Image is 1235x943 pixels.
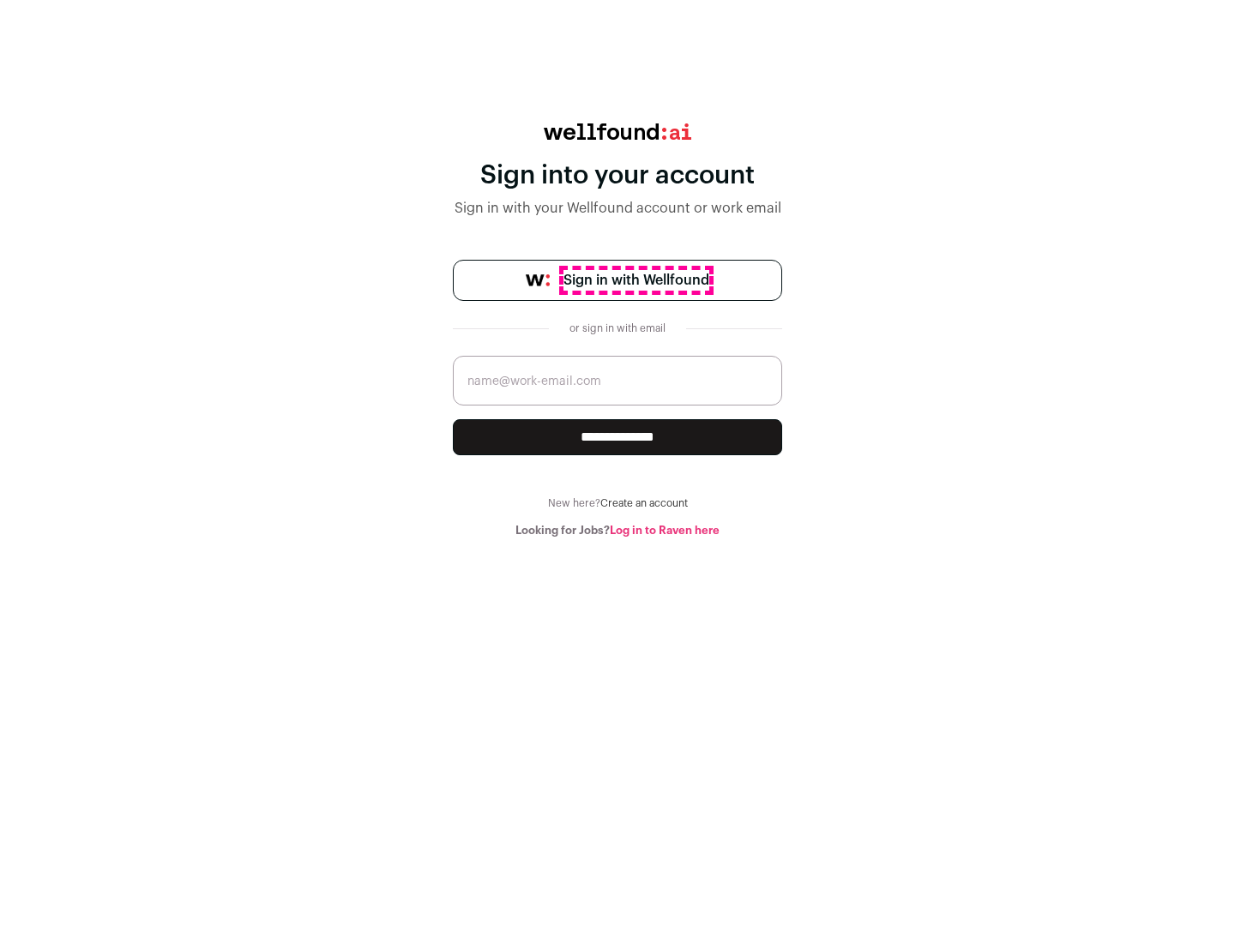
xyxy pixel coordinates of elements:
[453,260,782,301] a: Sign in with Wellfound
[453,524,782,538] div: Looking for Jobs?
[600,498,688,508] a: Create an account
[544,123,691,140] img: wellfound:ai
[563,270,709,291] span: Sign in with Wellfound
[563,321,672,335] div: or sign in with email
[610,525,720,536] a: Log in to Raven here
[526,274,550,286] img: wellfound-symbol-flush-black-fb3c872781a75f747ccb3a119075da62bfe97bd399995f84a933054e44a575c4.png
[453,496,782,510] div: New here?
[453,160,782,191] div: Sign into your account
[453,356,782,405] input: name@work-email.com
[453,198,782,219] div: Sign in with your Wellfound account or work email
